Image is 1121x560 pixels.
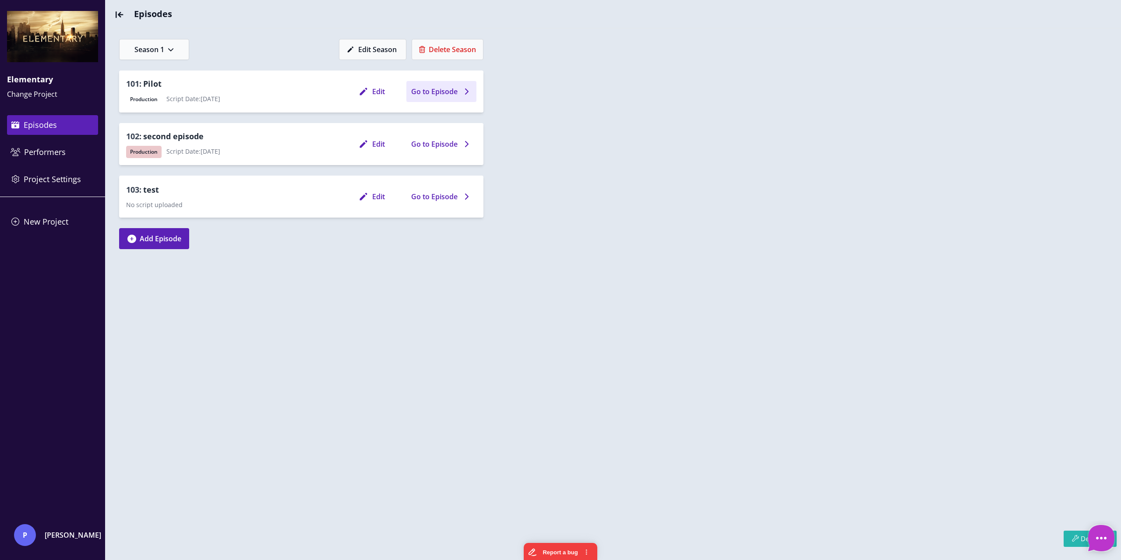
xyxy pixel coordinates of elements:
div: Edit [336,81,406,102]
div: test [143,183,159,196]
button: Add Episode [119,228,189,249]
div: Pilot [143,77,162,90]
a: Project Settings [7,169,98,189]
span: No script uploaded [126,201,183,209]
div: 101: [126,77,141,90]
span: [DATE] [201,95,220,103]
h4: Elementary [7,73,98,85]
div: Edit [336,134,406,155]
div: P [14,524,36,546]
span: Production [126,146,162,158]
button: Season 1 [119,39,189,60]
div: [PERSON_NAME] [45,530,102,540]
span: Go to Episode [411,139,458,149]
a: Episodes [7,115,98,135]
span: Production [126,93,162,106]
span: Go to Episode [411,191,458,202]
div: Edit [336,186,406,207]
div: second episode [143,130,204,142]
div: 102: [126,130,141,142]
a: New Project [7,212,98,232]
a: Performers [7,142,98,162]
span: Script Date: [166,147,201,155]
div: Edit Season [358,44,399,55]
span: [DATE] [201,147,220,155]
div: Delete Season [429,44,476,55]
img: DOC_E9C43282-782D-9147-B2D5-BBCAA855FBAB.png [7,7,98,66]
h1: Episodes [134,9,1110,19]
div: 103: [126,183,141,196]
a: Change Project [7,89,57,99]
button: Dev Tools [1064,531,1117,547]
span: Script Date: [166,95,201,103]
span: Go to Episode [411,86,458,97]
